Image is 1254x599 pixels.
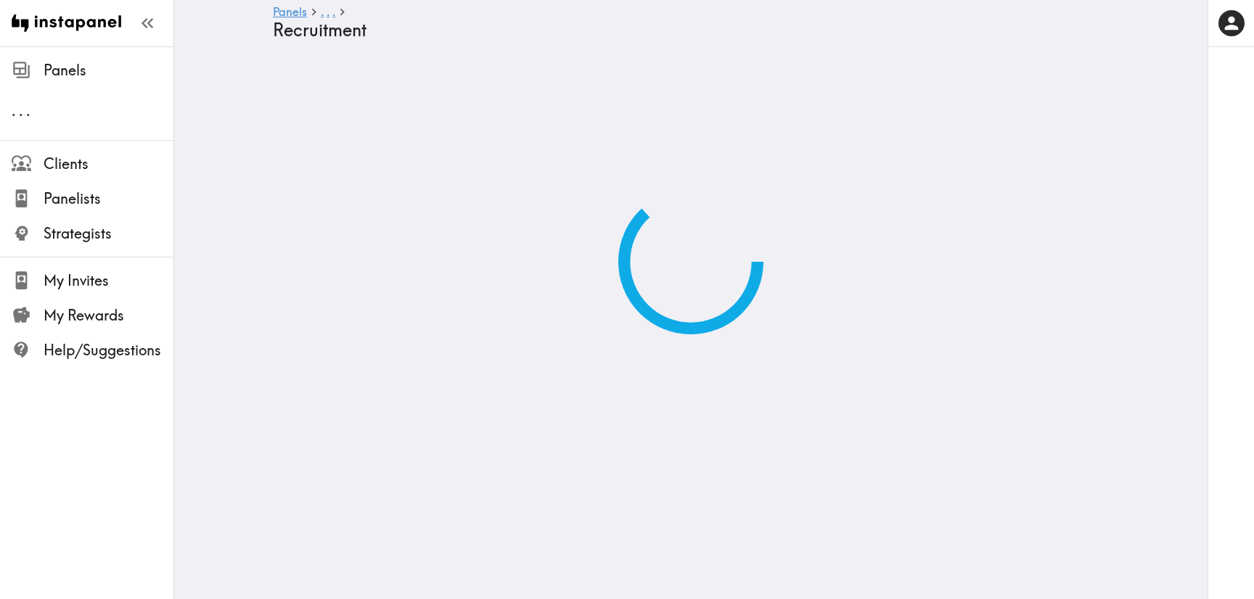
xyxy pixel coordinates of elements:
span: Panelists [44,189,173,209]
h4: Recruitment [273,20,1097,41]
span: Panels [44,60,173,80]
span: . [12,102,16,120]
span: Clients [44,154,173,174]
span: . [321,4,324,19]
span: My Invites [44,270,173,291]
span: Strategists [44,223,173,244]
a: ... [321,6,335,20]
span: My Rewards [44,305,173,326]
a: Panels [273,6,307,20]
span: . [26,102,30,120]
span: . [19,102,23,120]
span: . [327,4,329,19]
span: . [332,4,335,19]
span: Help/Suggestions [44,340,173,360]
